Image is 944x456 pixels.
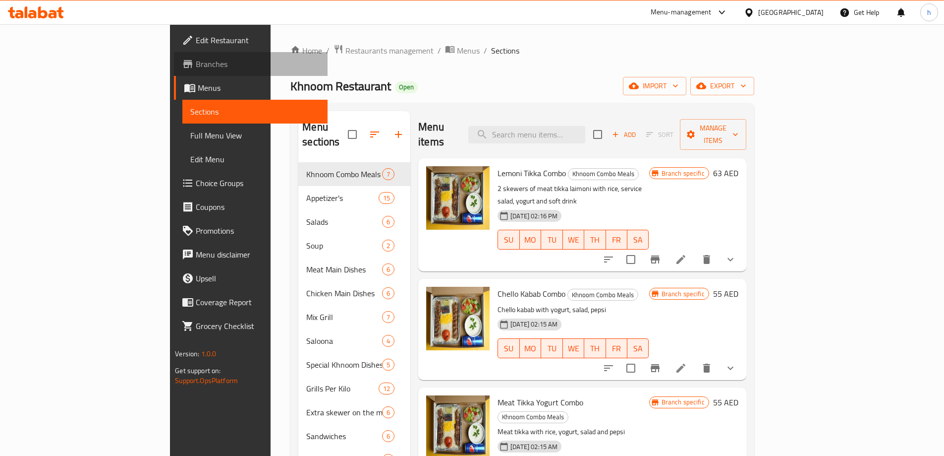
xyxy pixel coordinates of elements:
[545,341,558,356] span: TU
[379,384,394,393] span: 12
[196,225,320,237] span: Promotions
[382,430,394,442] div: items
[306,430,382,442] span: Sandwiches
[588,341,602,356] span: TH
[426,166,490,230] img: Lemoni Tikka Combo
[606,338,627,358] button: FR
[688,122,738,147] span: Manage items
[597,248,620,271] button: sort-choices
[174,76,328,100] a: Menus
[383,336,394,346] span: 4
[382,311,394,323] div: items
[395,83,418,91] span: Open
[387,123,410,146] button: Add section
[623,77,686,95] button: import
[196,58,320,70] span: Branches
[298,400,410,424] div: Extra skewer on the meal6
[713,287,738,301] h6: 55 AED
[395,81,418,93] div: Open
[175,347,199,360] span: Version:
[719,356,742,380] button: show more
[190,130,320,141] span: Full Menu View
[541,338,562,358] button: TU
[306,168,382,180] span: Khnoom Combo Meals
[306,311,382,323] span: Mix Grill
[196,177,320,189] span: Choice Groups
[631,80,678,92] span: import
[383,241,394,251] span: 2
[326,45,330,57] li: /
[196,272,320,284] span: Upsell
[438,45,441,57] li: /
[606,230,627,250] button: FR
[383,360,394,370] span: 5
[587,124,608,145] span: Select section
[498,166,566,181] span: Lemoni Tikka Combo
[298,258,410,281] div: Meat Main Dishes6
[445,44,480,57] a: Menus
[182,100,328,124] a: Sections
[383,289,394,298] span: 6
[498,304,649,316] p: Chello kabab with yogurt, salad, pepsi
[520,230,541,250] button: MO
[498,411,568,423] div: Khnoom Combo Meals
[498,411,568,423] span: Khnoom Combo Meals
[298,234,410,258] div: Soup2
[298,329,410,353] div: Saloona4
[457,45,480,57] span: Menus
[175,364,221,377] span: Get support on:
[198,82,320,94] span: Menus
[182,147,328,171] a: Edit Menu
[658,289,709,299] span: Branch specific
[383,408,394,417] span: 6
[174,52,328,76] a: Branches
[306,359,382,371] span: Special Khnoom Dishes
[541,230,562,250] button: TU
[498,426,649,438] p: Meat tikka with rice, yogurt, salad and pepsi
[468,126,585,143] input: search
[306,335,382,347] span: Saloona
[690,77,754,95] button: export
[383,217,394,227] span: 6
[584,230,606,250] button: TH
[498,338,519,358] button: SU
[190,153,320,165] span: Edit Menu
[382,216,394,228] div: items
[306,216,382,228] span: Salads
[306,240,382,252] span: Soup
[298,305,410,329] div: Mix Grill7
[298,162,410,186] div: Khnoom Combo Meals7
[382,359,394,371] div: items
[306,263,382,275] span: Meat Main Dishes
[190,106,320,118] span: Sections
[506,442,561,452] span: [DATE] 02:15 AM
[698,80,746,92] span: export
[545,233,558,247] span: TU
[713,166,738,180] h6: 63 AED
[502,341,515,356] span: SU
[608,127,640,142] button: Add
[196,296,320,308] span: Coverage Report
[567,289,638,301] div: Khnoom Combo Meals
[345,45,434,57] span: Restaurants management
[174,314,328,338] a: Grocery Checklist
[658,169,709,178] span: Branch specific
[567,233,580,247] span: WE
[196,320,320,332] span: Grocery Checklist
[196,34,320,46] span: Edit Restaurant
[196,201,320,213] span: Coupons
[306,406,382,418] span: Extra skewer on the meal
[643,356,667,380] button: Branch-specific-item
[524,233,537,247] span: MO
[724,254,736,265] svg: Show Choices
[563,230,584,250] button: WE
[680,119,746,150] button: Manage items
[719,248,742,271] button: show more
[306,287,382,299] span: Chicken Main Dishes
[506,320,561,329] span: [DATE] 02:15 AM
